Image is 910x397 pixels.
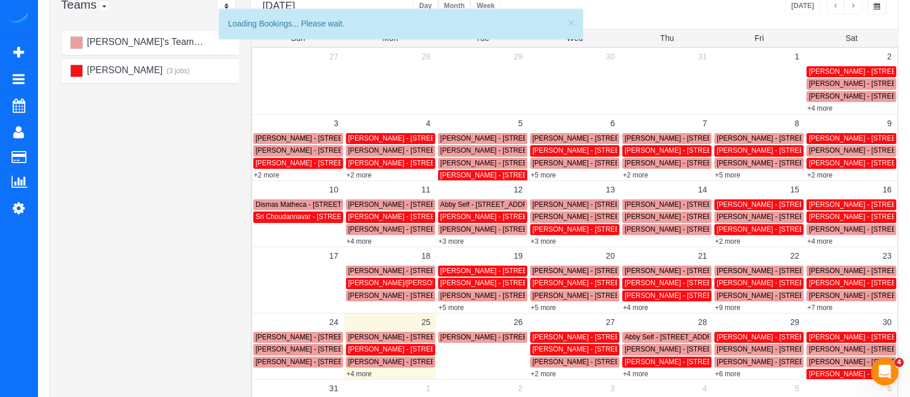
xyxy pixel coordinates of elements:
[508,48,528,65] a: 29
[600,48,620,65] a: 30
[625,292,811,300] span: [PERSON_NAME] - [STREET_ADDRESS][PERSON_NAME]
[881,115,897,132] a: 9
[532,225,662,233] span: [PERSON_NAME] - [STREET_ADDRESS]
[532,333,662,341] span: [PERSON_NAME] - [STREET_ADDRESS]
[568,17,574,29] button: ×
[600,313,620,331] a: 27
[348,358,535,366] span: [PERSON_NAME] - [STREET_ADDRESS][PERSON_NAME]
[165,67,190,75] small: (3 jobs)
[531,237,556,245] a: +3 more
[625,159,755,167] span: [PERSON_NAME] - [STREET_ADDRESS]
[440,134,627,142] span: [PERSON_NAME] - [STREET_ADDRESS][PERSON_NAME]
[717,213,847,221] span: [PERSON_NAME] - [STREET_ADDRESS]
[692,181,713,198] a: 14
[254,171,279,179] a: +2 more
[871,358,898,385] iframe: Intercom live chat
[512,115,528,132] a: 5
[475,33,489,43] span: Tue
[623,304,648,312] a: +4 more
[604,115,620,132] a: 6
[717,134,903,142] span: [PERSON_NAME] - [STREET_ADDRESS][PERSON_NAME]
[256,134,386,142] span: [PERSON_NAME] - [STREET_ADDRESS]
[440,333,627,341] span: [PERSON_NAME] - [STREET_ADDRESS][PERSON_NAME]
[416,48,436,65] a: 28
[532,292,662,300] span: [PERSON_NAME] - [STREET_ADDRESS]
[717,345,847,353] span: [PERSON_NAME] - [STREET_ADDRESS]
[531,304,556,312] a: +5 more
[807,237,832,245] a: +4 more
[625,134,755,142] span: [PERSON_NAME] - [STREET_ADDRESS]
[440,213,570,221] span: [PERSON_NAME] - [STREET_ADDRESS]
[228,18,573,29] div: Loading Bookings... Please wait.
[717,358,847,366] span: [PERSON_NAME] - [STREET_ADDRESS]
[256,159,442,167] span: [PERSON_NAME] - [STREET_ADDRESS][PERSON_NAME]
[715,171,740,179] a: +5 more
[625,279,811,287] span: [PERSON_NAME] - [STREET_ADDRESS][PERSON_NAME]
[789,380,805,397] a: 5
[256,213,384,221] span: Sri Choudannavar - [STREET_ADDRESS]
[440,267,570,275] span: [PERSON_NAME] - [STREET_ADDRESS]
[256,345,442,353] span: [PERSON_NAME] - [STREET_ADDRESS][PERSON_NAME]
[696,115,713,132] a: 7
[348,292,478,300] span: [PERSON_NAME] - [STREET_ADDRESS]
[256,333,498,341] span: [PERSON_NAME] - [STREET_ADDRESS][PERSON_NAME][PERSON_NAME]
[508,181,528,198] a: 12
[692,247,713,264] a: 21
[440,279,570,287] span: [PERSON_NAME] - [STREET_ADDRESS]
[623,370,648,378] a: +4 more
[196,39,221,47] small: (4 jobs)
[807,104,832,112] a: +4 more
[692,313,713,331] a: 28
[600,181,620,198] a: 13
[323,48,344,65] a: 27
[348,225,478,233] span: [PERSON_NAME] - [STREET_ADDRESS]
[532,201,736,209] span: [PERSON_NAME] - [STREET_ADDRESS] Se, Marietta, GA 30067
[348,345,591,353] span: [PERSON_NAME] - [STREET_ADDRESS][PERSON_NAME][PERSON_NAME]
[440,292,627,300] span: [PERSON_NAME] - [STREET_ADDRESS][PERSON_NAME]
[807,304,832,312] a: +7 more
[717,146,847,154] span: [PERSON_NAME] - [STREET_ADDRESS]
[807,171,832,179] a: +2 more
[692,48,713,65] a: 31
[785,247,805,264] a: 22
[416,313,436,331] a: 25
[755,33,764,43] span: Fri
[717,279,847,287] span: [PERSON_NAME] - [STREET_ADDRESS]
[717,159,903,167] span: [PERSON_NAME] - [STREET_ADDRESS][PERSON_NAME]
[439,237,464,245] a: +3 more
[623,171,648,179] a: +2 more
[291,33,305,43] span: Sun
[625,333,728,341] span: Abby Self - [STREET_ADDRESS]
[696,380,713,397] a: 4
[717,225,903,233] span: [PERSON_NAME] - [STREET_ADDRESS][PERSON_NAME]
[323,380,344,397] a: 31
[7,12,30,28] a: Automaid Logo
[256,358,386,366] span: [PERSON_NAME] - [STREET_ADDRESS]
[532,358,775,366] span: [PERSON_NAME] - [STREET_ADDRESS][PERSON_NAME][PERSON_NAME]
[420,115,436,132] a: 4
[877,247,897,264] a: 23
[531,171,556,179] a: +5 more
[323,181,344,198] a: 10
[625,358,811,366] span: [PERSON_NAME] - [STREET_ADDRESS][PERSON_NAME]
[881,380,897,397] a: 6
[532,267,662,275] span: [PERSON_NAME] - [STREET_ADDRESS]
[625,201,755,209] span: [PERSON_NAME] - [STREET_ADDRESS]
[348,159,535,167] span: [PERSON_NAME] - [STREET_ADDRESS][PERSON_NAME]
[85,37,193,47] span: [PERSON_NAME]'s Team
[625,146,793,154] span: [PERSON_NAME] - [STREET_ADDRESS][US_STATE]
[440,201,543,209] span: Abby Self - [STREET_ADDRESS]
[717,292,847,300] span: [PERSON_NAME] - [STREET_ADDRESS]
[348,201,535,209] span: [PERSON_NAME] - [STREET_ADDRESS][PERSON_NAME]
[440,146,570,154] span: [PERSON_NAME] - [STREET_ADDRESS]
[348,267,478,275] span: [PERSON_NAME] - [STREET_ADDRESS]
[717,267,885,275] span: [PERSON_NAME] - [STREET_ADDRESS][US_STATE]
[532,279,719,287] span: [PERSON_NAME] - [STREET_ADDRESS][PERSON_NAME]
[440,159,570,167] span: [PERSON_NAME] - [STREET_ADDRESS]
[566,33,583,43] span: Wed
[785,181,805,198] a: 15
[715,370,740,378] a: +6 more
[347,171,372,179] a: +2 more
[348,146,478,154] span: [PERSON_NAME] - [STREET_ADDRESS]
[347,370,372,378] a: +4 more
